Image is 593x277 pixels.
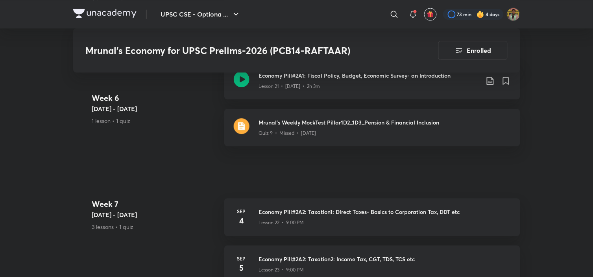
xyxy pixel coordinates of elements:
[156,6,246,22] button: UPSC CSE - Optiona ...
[92,210,218,219] h5: [DATE] - [DATE]
[224,109,520,156] a: quizMrunal's Weekly MockTest Pillar1D2_1D3_Pension & Financial InclusionQuiz 9 • Missed • [DATE]
[427,11,434,18] img: avatar
[234,262,249,274] h4: 5
[92,93,218,104] h4: Week 6
[259,219,304,226] p: Lesson 22 • 9:00 PM
[92,117,218,125] p: 1 lesson • 1 quiz
[259,118,511,126] h3: Mrunal's Weekly MockTest Pillar1D2_1D3_Pension & Financial Inclusion
[92,198,218,210] h4: Week 7
[259,266,304,273] p: Lesson 23 • 9:00 PM
[224,198,520,245] a: Sep4Economy Pill#2A2: Taxation1: Direct Taxes- Basics to Corporation Tax, DDT etcLesson 22 • 9:00 PM
[224,62,520,109] a: Economy Pill#2A1: Fiscal Policy, Budget, Economic Survey- an IntroductionLesson 21 • [DATE] • 2h 3m
[73,9,137,18] img: Company Logo
[234,255,249,262] h6: Sep
[424,8,437,20] button: avatar
[259,208,511,216] h3: Economy Pill#2A2: Taxation1: Direct Taxes- Basics to Corporation Tax, DDT etc
[259,130,316,137] p: Quiz 9 • Missed • [DATE]
[259,83,320,90] p: Lesson 21 • [DATE] • 2h 3m
[259,71,479,80] h3: Economy Pill#2A1: Fiscal Policy, Budget, Economic Survey- an Introduction
[92,104,218,114] h5: [DATE] - [DATE]
[92,223,218,231] p: 3 lessons • 1 quiz
[259,255,511,263] h3: Economy Pill#2A2: Taxation2: Income Tax, CGT, TDS, TCS etc
[73,9,137,20] a: Company Logo
[234,118,249,134] img: quiz
[507,7,520,21] img: Akshat Tiwari
[234,208,249,215] h6: Sep
[438,41,508,60] button: Enrolled
[234,215,249,227] h4: 4
[86,45,394,56] h3: Mrunal’s Economy for UPSC Prelims-2026 (PCB14-RAFTAAR)
[477,10,484,18] img: streak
